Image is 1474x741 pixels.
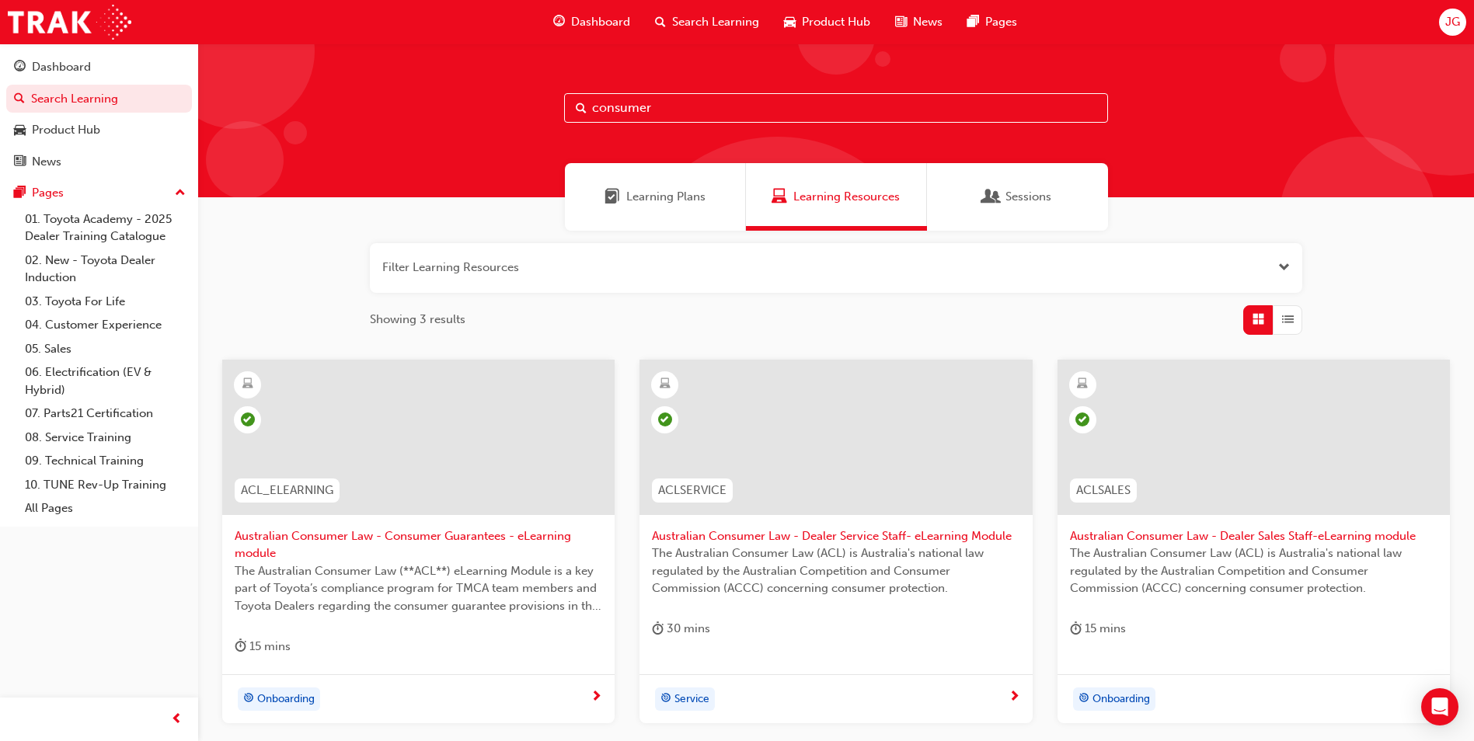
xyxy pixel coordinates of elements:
[1439,9,1466,36] button: JG
[1282,311,1294,329] span: List
[576,99,587,117] span: Search
[658,482,727,499] span: ACLSERVICE
[746,163,927,231] a: Learning ResourcesLearning Resources
[652,544,1019,597] span: The Australian Consumer Law (ACL) is Australia's national law regulated by the Australian Competi...
[985,13,1017,31] span: Pages
[927,163,1108,231] a: SessionsSessions
[541,6,643,38] a: guage-iconDashboard
[19,402,192,426] a: 07. Parts21 Certification
[643,6,772,38] a: search-iconSearch Learning
[793,188,900,206] span: Learning Resources
[802,13,870,31] span: Product Hub
[772,188,787,206] span: Learning Resources
[6,179,192,207] button: Pages
[1078,689,1089,709] span: target-icon
[19,473,192,497] a: 10. TUNE Rev-Up Training
[14,186,26,200] span: pages-icon
[6,85,192,113] a: Search Learning
[19,249,192,290] a: 02. New - Toyota Dealer Induction
[672,13,759,31] span: Search Learning
[1076,482,1131,499] span: ACLSALES
[241,482,333,499] span: ACL_ELEARNING
[19,426,192,450] a: 08. Service Training
[6,50,192,179] button: DashboardSearch LearningProduct HubNews
[235,562,602,615] span: The Australian Consumer Law (**ACL**) eLearning Module is a key part of Toyota’s compliance progr...
[19,496,192,520] a: All Pages
[222,360,615,723] a: ACL_ELEARNINGAustralian Consumer Law - Consumer Guarantees - eLearning moduleThe Australian Consu...
[553,12,565,32] span: guage-icon
[32,58,91,76] div: Dashboard
[605,188,620,206] span: Learning Plans
[1070,527,1437,545] span: Australian Consumer Law - Dealer Sales Staff-eLearning module
[1070,619,1126,638] div: 15 mins
[257,691,315,708] span: Onboarding
[883,6,955,38] a: news-iconNews
[1077,374,1088,395] span: learningResourceType_ELEARNING-icon
[8,5,131,40] img: Trak
[235,637,291,656] div: 15 mins
[19,337,192,361] a: 05. Sales
[14,155,26,169] span: news-icon
[14,61,26,75] span: guage-icon
[175,183,186,204] span: up-icon
[655,12,666,32] span: search-icon
[895,12,907,32] span: news-icon
[571,13,630,31] span: Dashboard
[241,412,255,426] span: learningRecordVerb_COMPLETE-icon
[639,360,1032,723] a: ACLSERVICEAustralian Consumer Law - Dealer Service Staff- eLearning ModuleThe Australian Consumer...
[19,313,192,337] a: 04. Customer Experience
[565,163,746,231] a: Learning PlansLearning Plans
[1075,412,1089,426] span: learningRecordVerb_PASS-icon
[19,360,192,402] a: 06. Electrification (EV & Hybrid)
[1278,259,1290,277] button: Open the filter
[652,619,710,638] div: 30 mins
[658,412,672,426] span: learningRecordVerb_PASS-icon
[14,124,26,137] span: car-icon
[913,13,943,31] span: News
[591,691,602,704] span: next-icon
[242,374,253,395] span: learningResourceType_ELEARNING-icon
[32,121,100,139] div: Product Hub
[772,6,883,38] a: car-iconProduct Hub
[32,184,64,202] div: Pages
[6,53,192,82] a: Dashboard
[370,311,465,329] span: Showing 3 results
[1070,544,1437,597] span: The Australian Consumer Law (ACL) is Australia's national law regulated by the Australian Competi...
[6,148,192,176] a: News
[19,207,192,249] a: 01. Toyota Academy - 2025 Dealer Training Catalogue
[1058,360,1450,723] a: ACLSALESAustralian Consumer Law - Dealer Sales Staff-eLearning moduleThe Australian Consumer Law ...
[6,116,192,144] a: Product Hub
[235,527,602,562] span: Australian Consumer Law - Consumer Guarantees - eLearning module
[1005,188,1051,206] span: Sessions
[19,290,192,314] a: 03. Toyota For Life
[955,6,1030,38] a: pages-iconPages
[1070,619,1082,638] span: duration-icon
[564,93,1108,123] input: Search...
[1253,311,1264,329] span: Grid
[1092,691,1150,708] span: Onboarding
[660,689,671,709] span: target-icon
[235,637,246,656] span: duration-icon
[652,619,664,638] span: duration-icon
[243,689,254,709] span: target-icon
[984,188,999,206] span: Sessions
[1421,688,1458,725] div: Open Intercom Messenger
[1445,13,1460,31] span: JG
[171,710,183,729] span: prev-icon
[626,188,706,206] span: Learning Plans
[674,691,709,708] span: Service
[14,92,25,106] span: search-icon
[967,12,979,32] span: pages-icon
[1009,691,1020,704] span: next-icon
[32,153,61,171] div: News
[784,12,796,32] span: car-icon
[19,449,192,473] a: 09. Technical Training
[660,374,671,395] span: learningResourceType_ELEARNING-icon
[652,527,1019,545] span: Australian Consumer Law - Dealer Service Staff- eLearning Module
